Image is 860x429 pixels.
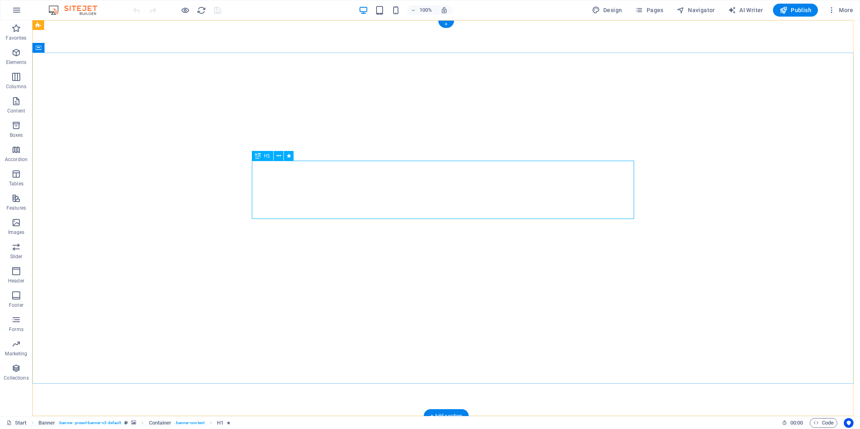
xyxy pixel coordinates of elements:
button: Usercentrics [844,418,854,428]
p: Marketing [5,350,27,357]
span: Click to select. Double-click to edit [38,418,55,428]
span: H1 [264,153,270,158]
span: Publish [779,6,811,14]
span: More [828,6,853,14]
p: Elements [6,59,27,66]
i: This element is a customizable preset [124,421,128,425]
i: This element contains a background [131,421,136,425]
i: Element contains an animation [227,421,230,425]
button: 100% [407,5,436,15]
button: Pages [632,4,666,17]
button: Code [810,418,837,428]
div: + Add section [424,409,469,423]
span: Design [592,6,622,14]
a: Click to cancel selection. Double-click to open Pages [6,418,27,428]
p: Accordion [5,156,28,163]
h6: 100% [419,5,432,15]
p: Collections [4,375,28,381]
p: Favorites [6,35,26,41]
i: Reload page [197,6,206,15]
span: Pages [635,6,663,14]
p: Tables [9,181,23,187]
p: Images [8,229,25,236]
span: : [796,420,797,426]
img: Editor Logo [47,5,107,15]
p: Boxes [10,132,23,138]
span: Code [813,418,834,428]
p: Columns [6,83,26,90]
span: . banner .preset-banner-v3-default [58,418,121,428]
div: Design (Ctrl+Alt+Y) [589,4,626,17]
p: Footer [9,302,23,308]
span: AI Writer [728,6,763,14]
span: Click to select. Double-click to edit [217,418,224,428]
button: reload [196,5,206,15]
div: + [438,21,454,28]
span: 00 00 [790,418,803,428]
i: On resize automatically adjust zoom level to fit chosen device. [441,6,448,14]
span: . banner-content [175,418,204,428]
button: Design [589,4,626,17]
button: Click here to leave preview mode and continue editing [180,5,190,15]
p: Features [6,205,26,211]
p: Header [8,278,24,284]
p: Forms [9,326,23,333]
span: Navigator [677,6,715,14]
button: Navigator [673,4,718,17]
span: Click to select. Double-click to edit [149,418,172,428]
p: Slider [10,253,23,260]
nav: breadcrumb [38,418,231,428]
h6: Session time [782,418,803,428]
button: Publish [773,4,818,17]
button: AI Writer [725,4,766,17]
p: Content [7,108,25,114]
button: More [824,4,856,17]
